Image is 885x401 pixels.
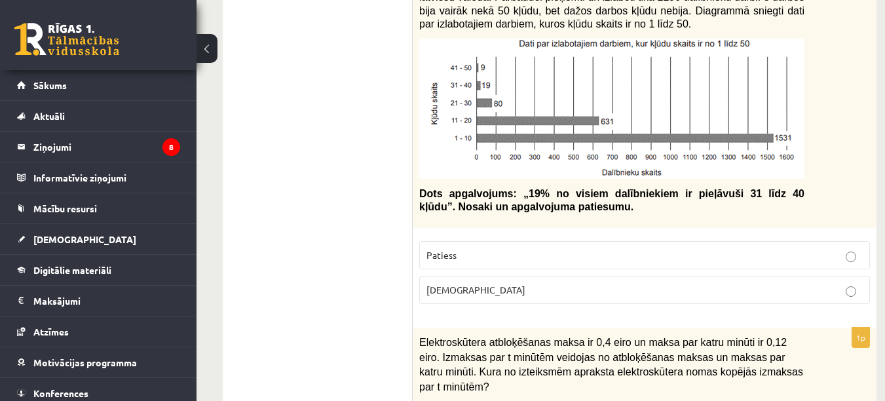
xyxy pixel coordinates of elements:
[17,286,180,316] a: Maksājumi
[17,162,180,193] a: Informatīvie ziņojumi
[426,249,457,261] span: Patiess
[17,255,180,285] a: Digitālie materiāli
[17,224,180,254] a: [DEMOGRAPHIC_DATA]
[33,79,67,91] span: Sākums
[419,39,804,179] img: Attēls, kurā ir teksts, ekrānuzņēmums, rinda, skice Mākslīgā intelekta ģenerēts saturs var būt ne...
[846,252,856,262] input: Patiess
[17,101,180,131] a: Aktuāli
[33,326,69,337] span: Atzīmes
[33,233,136,245] span: [DEMOGRAPHIC_DATA]
[14,23,119,56] a: Rīgas 1. Tālmācības vidusskola
[17,347,180,377] a: Motivācijas programma
[846,286,856,297] input: [DEMOGRAPHIC_DATA]
[33,387,88,399] span: Konferences
[33,162,180,193] legend: Informatīvie ziņojumi
[852,327,870,348] p: 1p
[17,316,180,347] a: Atzīmes
[33,110,65,122] span: Aktuāli
[33,286,180,316] legend: Maksājumi
[17,70,180,100] a: Sākums
[419,337,803,392] span: Elektroskūtera atbloķēšanas maksa ir 0,4 eiro un maksa par katru minūti ir 0,12 eiro. Izmaksas pa...
[419,188,804,213] span: Dots apgalvojums: „19% no visiem dalībniekiem ir pieļāvuši 31 līdz 40 kļūdu”. Nosaki un apgalvoju...
[17,132,180,162] a: Ziņojumi8
[162,138,180,156] i: 8
[33,356,137,368] span: Motivācijas programma
[33,264,111,276] span: Digitālie materiāli
[33,132,180,162] legend: Ziņojumi
[33,202,97,214] span: Mācību resursi
[426,284,525,296] span: [DEMOGRAPHIC_DATA]
[17,193,180,223] a: Mācību resursi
